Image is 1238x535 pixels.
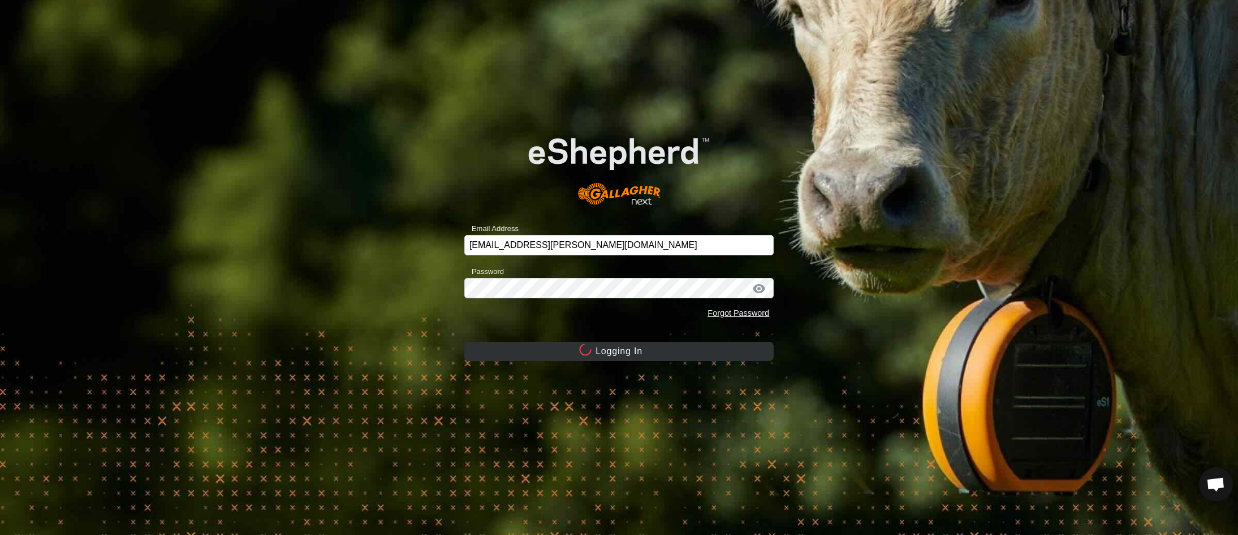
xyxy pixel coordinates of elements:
[1199,467,1233,501] div: Open chat
[464,266,504,277] label: Password
[464,223,519,234] label: Email Address
[495,112,743,218] img: E-shepherd Logo
[708,308,769,317] a: Forgot Password
[464,342,774,361] button: Logging In
[464,235,774,255] input: Email Address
